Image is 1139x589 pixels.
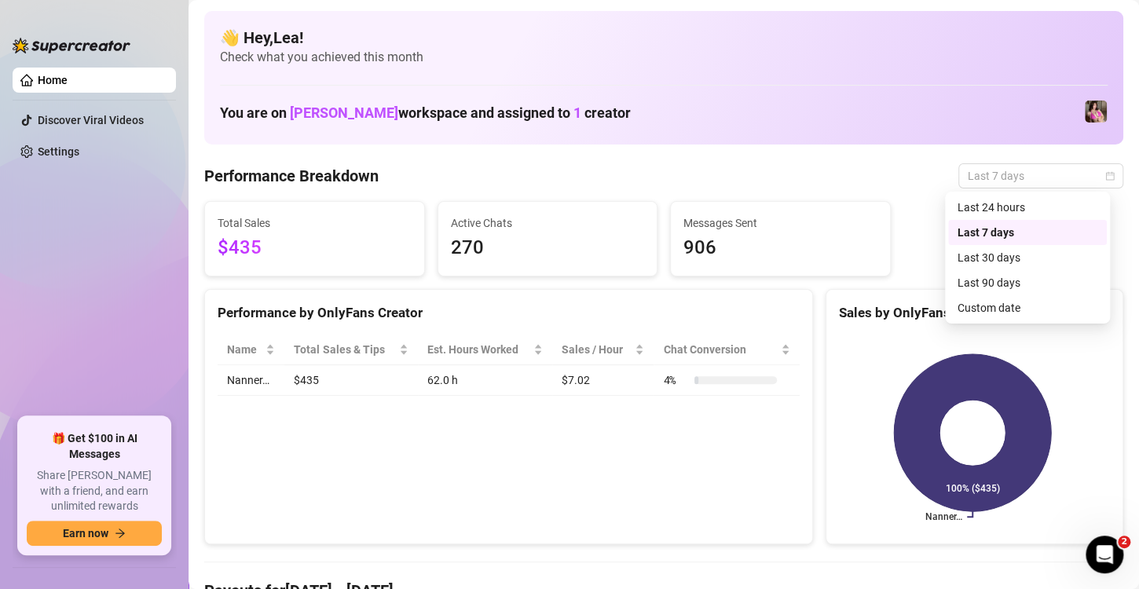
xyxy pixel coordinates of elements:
a: Discover Viral Videos [38,114,144,126]
div: Last 30 days [958,249,1097,266]
span: calendar [1105,171,1115,181]
span: Earn now [63,527,108,540]
img: logo-BBDzfeDw.svg [13,38,130,53]
span: Sales / Hour [562,341,632,358]
h4: 👋 Hey, Lea ! [220,27,1108,49]
span: $435 [218,233,412,263]
span: 4 % [663,371,688,389]
span: Chat Conversion [663,341,777,358]
div: Sales by OnlyFans Creator [839,302,1110,324]
span: [PERSON_NAME] [290,104,398,121]
h1: You are on workspace and assigned to creator [220,104,631,122]
div: Last 7 days [958,224,1097,241]
td: 62.0 h [418,365,552,396]
div: Last 90 days [958,274,1097,291]
div: Last 7 days [948,220,1107,245]
div: Last 30 days [948,245,1107,270]
span: Total Sales & Tips [294,341,396,358]
th: Name [218,335,284,365]
span: 🎁 Get $100 in AI Messages [27,431,162,462]
span: Total Sales [218,214,412,232]
span: 270 [451,233,645,263]
img: Nanner [1085,101,1107,123]
span: arrow-right [115,528,126,539]
div: Last 90 days [948,270,1107,295]
span: 906 [683,233,877,263]
span: Check what you achieved this month [220,49,1108,66]
button: Earn nowarrow-right [27,521,162,546]
th: Sales / Hour [552,335,654,365]
span: Share [PERSON_NAME] with a friend, and earn unlimited rewards [27,468,162,514]
span: Active Chats [451,214,645,232]
span: 2 [1118,536,1130,548]
td: $435 [284,365,418,396]
span: 1 [573,104,581,121]
div: Last 24 hours [948,195,1107,220]
th: Total Sales & Tips [284,335,418,365]
div: Est. Hours Worked [427,341,530,358]
div: Custom date [948,295,1107,320]
td: $7.02 [552,365,654,396]
h4: Performance Breakdown [204,165,379,187]
td: Nanner… [218,365,284,396]
iframe: Intercom live chat [1086,536,1123,573]
th: Chat Conversion [654,335,799,365]
a: Settings [38,145,79,158]
span: Messages Sent [683,214,877,232]
div: Last 24 hours [958,199,1097,216]
span: Name [227,341,262,358]
div: Performance by OnlyFans Creator [218,302,800,324]
span: Last 7 days [968,164,1114,188]
div: Custom date [958,299,1097,316]
a: Home [38,74,68,86]
text: Nanner… [925,511,962,522]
